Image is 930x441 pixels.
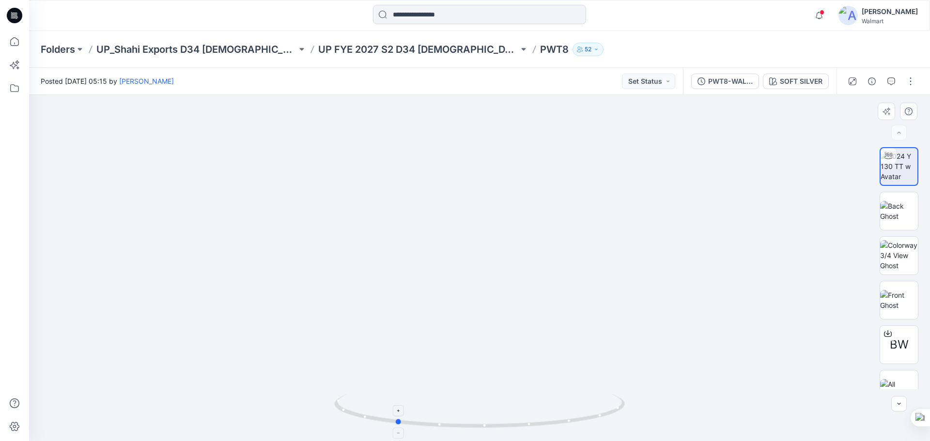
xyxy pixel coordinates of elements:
button: SOFT SILVER [763,74,829,89]
a: Folders [41,43,75,56]
button: PWT8-WALMART-PROTO FIT (SZ-M)-30-07-25-HIDAYAT [691,74,759,89]
div: [PERSON_NAME] [862,6,918,17]
div: Walmart [862,17,918,25]
span: BW [890,336,909,353]
img: All colorways [880,379,918,399]
div: PWT8-WALMART-PROTO FIT (SZ-M)-30-07-25-HIDAYAT [708,76,753,87]
a: UP FYE 2027 S2 D34 [DEMOGRAPHIC_DATA] Woven Tops [318,43,519,56]
div: SOFT SILVER [780,76,822,87]
p: PWT8 [540,43,569,56]
span: Posted [DATE] 05:15 by [41,76,174,86]
img: Front Ghost [880,290,918,310]
img: Back Ghost [880,201,918,221]
img: 2024 Y 130 TT w Avatar [881,151,917,182]
a: UP_Shahi Exports D34 [DEMOGRAPHIC_DATA] Tops [96,43,297,56]
img: avatar [838,6,858,25]
a: [PERSON_NAME] [119,77,174,85]
img: Colorway 3/4 View Ghost [880,240,918,271]
button: 52 [573,43,604,56]
button: Details [864,74,880,89]
p: 52 [585,44,591,55]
